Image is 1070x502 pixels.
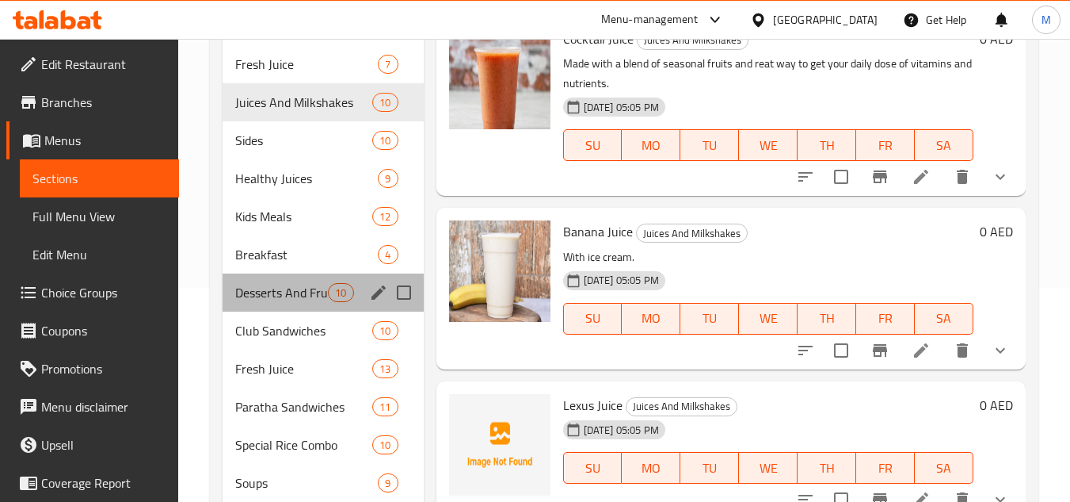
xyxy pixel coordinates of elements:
button: SU [563,129,623,161]
span: [DATE] 05:05 PM [577,423,665,438]
span: 13 [373,362,397,377]
h6: 0 AED [980,220,1013,243]
div: items [378,55,398,74]
span: 10 [373,324,397,339]
button: TH [798,303,856,335]
a: Upsell [6,426,179,464]
span: TU [687,457,733,480]
a: Edit menu item [912,167,931,186]
div: Healthy Juices9 [223,159,423,197]
span: 10 [373,95,397,110]
span: Banana Juice [563,220,633,243]
a: Choice Groups [6,274,179,312]
span: SA [921,457,967,480]
span: MO [628,134,674,157]
span: 12 [373,209,397,224]
button: TH [798,452,856,484]
div: items [372,207,398,226]
a: Menu disclaimer [6,388,179,426]
span: FR [862,307,908,330]
span: Branches [41,93,166,112]
span: M [1041,11,1051,29]
span: 10 [373,133,397,148]
a: Coverage Report [6,464,179,502]
div: Desserts And Fruit Bricks10edit [223,274,423,312]
button: FR [856,303,915,335]
div: items [372,321,398,340]
span: TH [804,307,850,330]
button: edit [367,281,390,305]
span: [DATE] 05:05 PM [577,100,665,115]
span: TH [804,457,850,480]
span: Select to update [824,160,858,194]
a: Sections [20,159,179,197]
div: items [372,359,398,378]
button: delete [943,331,981,370]
span: Desserts And Fruit Bricks [235,283,328,302]
span: Paratha Sandwiches [235,397,372,416]
a: Promotions [6,350,179,388]
span: Menus [44,131,166,150]
span: TU [687,134,733,157]
img: Lexus Juice [449,394,550,496]
span: Healthy Juices [235,169,378,188]
a: Edit Menu [20,236,179,274]
button: MO [622,129,680,161]
span: SU [570,457,616,480]
svg: Show Choices [991,167,1010,186]
div: Breakfast4 [223,236,423,274]
span: 9 [379,171,397,186]
button: SU [563,452,623,484]
span: 10 [373,438,397,453]
div: items [328,283,353,302]
button: WE [739,129,798,161]
div: items [372,131,398,150]
button: Branch-specific-item [861,158,899,196]
img: Banana Juice [449,220,550,322]
button: SA [915,452,973,484]
button: FR [856,129,915,161]
span: Soups [235,473,378,492]
span: Fresh Juice [235,359,372,378]
div: Sides [235,131,372,150]
div: Special Rice Combo10 [223,426,423,464]
span: SA [921,307,967,330]
span: Menu disclaimer [41,397,166,416]
span: 4 [379,247,397,262]
span: Select to update [824,334,858,367]
div: Juices And Milkshakes [637,31,748,50]
span: WE [745,134,791,157]
button: MO [622,452,680,484]
div: Fresh Juice [235,55,378,74]
span: [DATE] 05:05 PM [577,273,665,288]
div: Juices And Milkshakes [235,93,372,112]
button: sort-choices [786,331,824,370]
a: Coupons [6,312,179,350]
span: Upsell [41,435,166,454]
svg: Show Choices [991,341,1010,360]
span: Juices And Milkshakes [637,224,747,243]
span: 10 [329,285,352,301]
img: Cocktail Juice [449,28,550,129]
span: MO [628,307,674,330]
span: Breakfast [235,245,378,264]
div: Kids Meals [235,207,372,226]
span: 7 [379,57,397,72]
div: Club Sandwiches [235,321,372,340]
div: items [378,245,398,264]
div: Juices And Milkshakes [636,224,748,243]
span: Special Rice Combo [235,435,372,454]
div: Juices And Milkshakes10 [223,83,423,121]
button: show more [981,158,1019,196]
div: Juices And Milkshakes [626,397,737,416]
p: Made with a blend of seasonal fruits and reat way to get your daily dose of vitamins and nutrients. [563,54,973,94]
span: TH [804,134,850,157]
button: delete [943,158,981,196]
button: TU [680,303,739,335]
a: Branches [6,83,179,121]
